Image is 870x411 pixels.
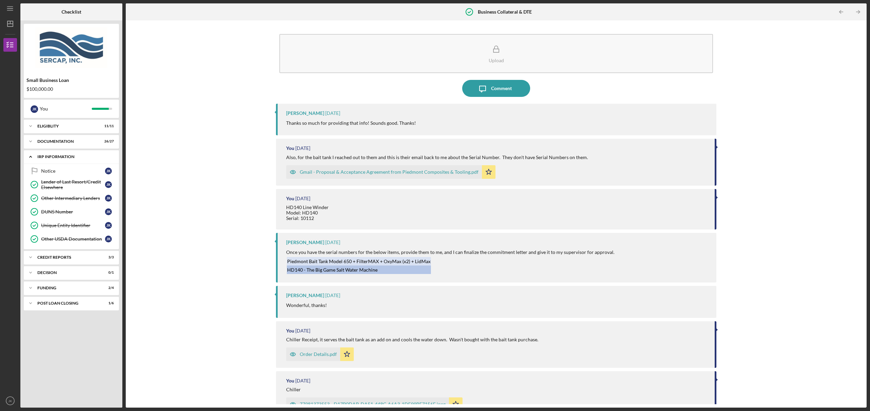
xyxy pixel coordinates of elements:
[325,240,340,245] time: 2025-09-17 15:48
[295,328,310,333] time: 2025-09-17 15:10
[37,301,97,305] div: POST LOAN CLOSING
[102,124,114,128] div: 11 / 11
[286,205,329,221] div: HD140 Line Winder Model: HD140 Serial: 10112
[27,191,116,205] a: Other Intermediary LendersJK
[279,34,713,73] button: Upload
[286,240,324,245] div: [PERSON_NAME]
[300,169,478,175] div: Gmail - Proposal & Acceptance Agreement from Piedmont Composites & Tooling.pdf
[462,80,530,97] button: Comment
[102,286,114,290] div: 2 / 4
[102,139,114,143] div: 26 / 27
[37,271,97,275] div: Decision
[37,286,97,290] div: Funding
[8,399,12,403] text: JK
[286,293,324,298] div: [PERSON_NAME]
[41,236,105,242] div: Other USDA Documentation
[40,103,92,115] div: You
[287,267,378,273] mark: HD140 - The Big Game Salt Water Machine
[27,178,116,191] a: Lender of Last Resort/Credit ElsewhereJK
[105,236,112,242] div: J K
[105,195,112,202] div: J K
[102,271,114,275] div: 0 / 1
[41,223,105,228] div: Unique Entity Identifier
[286,196,294,201] div: You
[287,258,431,264] mark: Piedmont Bait Tank Model 650 + FilterMAX + OxyMax (x2) + LidMax
[105,222,112,229] div: J K
[41,195,105,201] div: Other Intermediary Lenders
[286,165,495,179] button: Gmail - Proposal & Acceptance Agreement from Piedmont Composites & Tooling.pdf
[300,352,337,357] div: Order Details.pdf
[37,139,97,143] div: Documentation
[489,58,504,63] div: Upload
[286,387,301,392] div: Chiller
[286,155,588,160] div: Also, for the bait tank I reached out to them and this is their email back to me about the Serial...
[286,378,294,383] div: You
[295,378,310,383] time: 2025-09-17 15:08
[491,80,512,97] div: Comment
[27,205,116,219] a: DUNS NumberJK
[37,255,97,259] div: credit reports
[286,302,327,309] p: Wonderful, thanks!
[286,328,294,333] div: You
[102,301,114,305] div: 1 / 6
[37,155,110,159] div: IRP Information
[325,293,340,298] time: 2025-09-17 15:12
[27,164,116,178] a: NoticeJK
[105,181,112,188] div: J K
[286,119,416,127] p: Thanks so much for providing that info! Sounds good. Thanks!
[41,168,105,174] div: Notice
[37,124,97,128] div: Eligiblity
[27,86,116,92] div: $100,000.00
[3,394,17,408] button: JK
[27,219,116,232] a: Unique Entity IdentifierJK
[286,347,354,361] button: Order Details.pdf
[286,337,538,342] div: Chiller Receipt, it serves the bait tank as an add on and cools the water down. Wasn't bought wit...
[286,249,614,256] p: Once you have the serial numbers for the below items, provide them to me, and I can finalize the ...
[295,145,310,151] time: 2025-09-17 16:05
[286,397,463,411] button: 77981373553__D17B0DAB-DA51-448C-A6A3-1DE99BE7156E.jpeg
[102,255,114,259] div: 3 / 3
[286,145,294,151] div: You
[295,196,310,201] time: 2025-09-17 16:04
[41,209,105,215] div: DUNS Number
[41,179,105,190] div: Lender of Last Resort/Credit Elsewhere
[286,110,324,116] div: [PERSON_NAME]
[105,208,112,215] div: J K
[24,27,119,68] img: Product logo
[62,9,81,15] b: Checklist
[478,9,532,15] b: Business Collateral & DTE
[300,401,446,407] div: 77981373553__D17B0DAB-DA51-448C-A6A3-1DE99BE7156E.jpeg
[27,232,116,246] a: Other USDA DocumentationJK
[31,105,38,113] div: J K
[27,78,116,83] div: Small Business Loan
[325,110,340,116] time: 2025-09-17 17:22
[105,168,112,174] div: J K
